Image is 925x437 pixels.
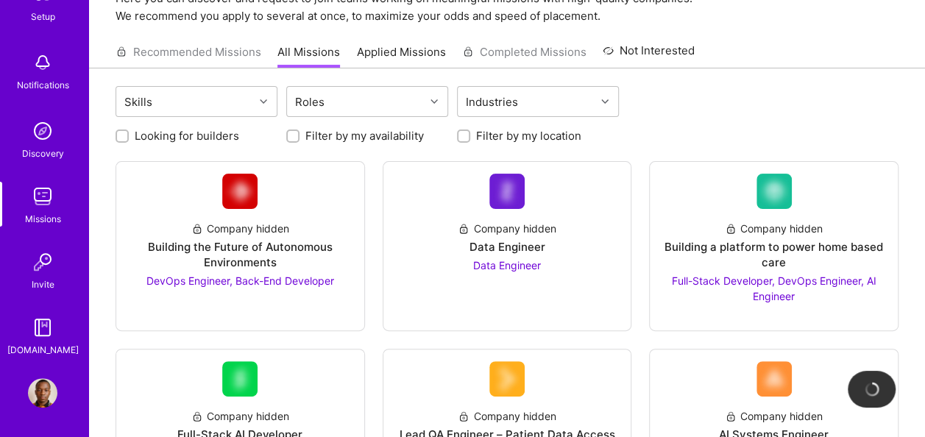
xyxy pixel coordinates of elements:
div: Building a platform to power home based care [662,239,886,270]
a: Applied Missions [357,44,446,68]
a: Not Interested [603,42,695,68]
div: Company hidden [191,408,289,424]
div: Missions [25,211,61,227]
div: Company hidden [725,221,823,236]
a: Company LogoCompany hiddenBuilding the Future of Autonomous EnvironmentsDevOps Engineer, Back-End... [128,174,352,319]
img: User Avatar [28,378,57,408]
div: Setup [31,9,55,24]
i: icon Chevron [430,98,438,105]
img: Company Logo [489,174,525,209]
a: User Avatar [24,378,61,408]
div: [DOMAIN_NAME] [7,342,79,358]
div: Invite [32,277,54,292]
label: Looking for builders [135,128,239,143]
div: Company hidden [458,221,556,236]
span: Full-Stack Developer, DevOps Engineer, AI Engineer [672,274,876,302]
a: All Missions [277,44,340,68]
div: Notifications [17,77,69,93]
div: Skills [121,91,156,113]
div: Data Engineer [469,239,545,255]
img: Invite [28,247,57,277]
span: DevOps Engineer, Back-End Developer [146,274,334,287]
div: Company hidden [725,408,823,424]
img: Company Logo [756,174,792,209]
img: guide book [28,313,57,342]
img: bell [28,48,57,77]
div: Industries [462,91,522,113]
img: Company Logo [222,361,258,397]
label: Filter by my availability [305,128,424,143]
img: Company Logo [489,361,525,397]
span: Data Engineer [473,259,541,271]
img: discovery [28,116,57,146]
div: Building the Future of Autonomous Environments [128,239,352,270]
a: Company LogoCompany hiddenBuilding a platform to power home based careFull-Stack Developer, DevOp... [662,174,886,319]
i: icon Chevron [260,98,267,105]
img: Company Logo [222,174,258,209]
img: Company Logo [756,361,792,397]
div: Company hidden [458,408,556,424]
img: loading [862,379,882,399]
label: Filter by my location [476,128,581,143]
i: icon Chevron [601,98,609,105]
div: Discovery [22,146,64,161]
div: Roles [291,91,328,113]
img: teamwork [28,182,57,211]
a: Company LogoCompany hiddenData EngineerData Engineer [395,174,620,319]
div: Company hidden [191,221,289,236]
